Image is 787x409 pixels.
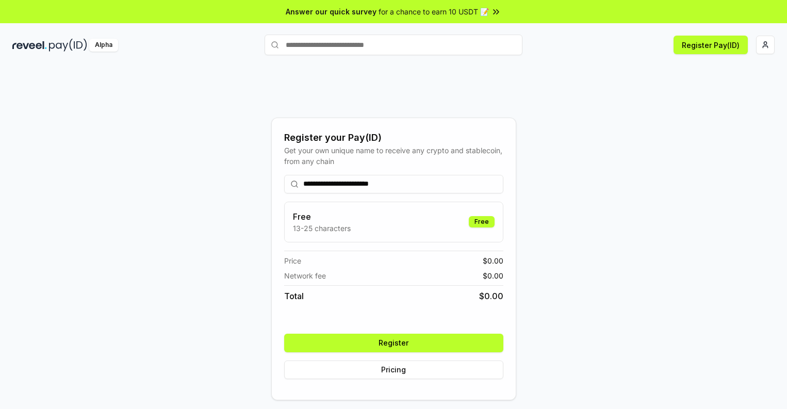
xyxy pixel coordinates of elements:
[293,210,351,223] h3: Free
[284,290,304,302] span: Total
[284,130,503,145] div: Register your Pay(ID)
[286,6,376,17] span: Answer our quick survey
[674,36,748,54] button: Register Pay(ID)
[293,223,351,234] p: 13-25 characters
[89,39,118,52] div: Alpha
[479,290,503,302] span: $ 0.00
[483,255,503,266] span: $ 0.00
[379,6,489,17] span: for a chance to earn 10 USDT 📝
[483,270,503,281] span: $ 0.00
[284,361,503,379] button: Pricing
[284,145,503,167] div: Get your own unique name to receive any crypto and stablecoin, from any chain
[12,39,47,52] img: reveel_dark
[284,270,326,281] span: Network fee
[49,39,87,52] img: pay_id
[284,255,301,266] span: Price
[284,334,503,352] button: Register
[469,216,495,227] div: Free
